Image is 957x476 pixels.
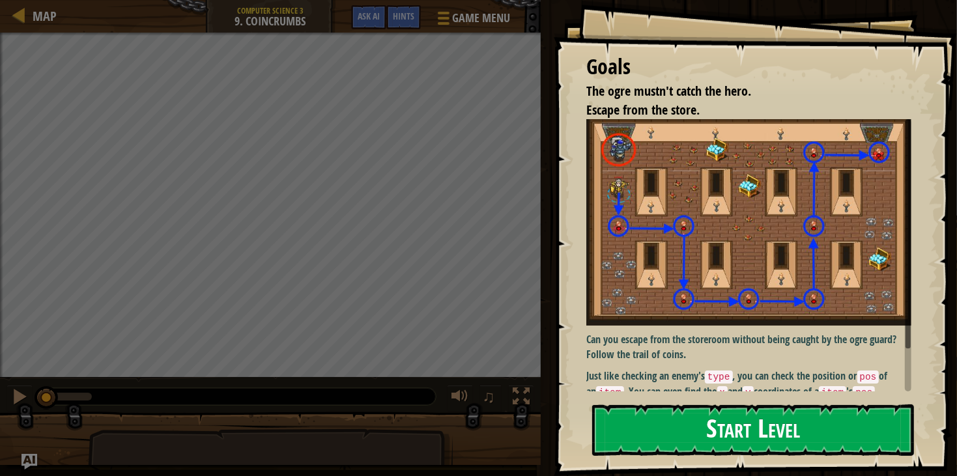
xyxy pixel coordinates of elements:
code: x [717,386,728,399]
code: item [819,386,847,399]
li: The ogre mustn't catch the hero. [570,82,908,101]
code: pos [857,371,879,384]
button: Start Level [592,404,914,456]
button: Game Menu [427,5,518,36]
p: Can you escape from the storeroom without being caught by the ogre guard? Follow the trail of coins. [586,332,911,362]
p: Just like checking an enemy's , you can check the position or of an . You can even find the and c... [586,369,911,399]
span: Ask AI [358,10,380,22]
span: Game Menu [452,10,510,27]
button: Ask AI [21,454,37,469]
button: Ctrl + P: Pause [7,385,33,412]
button: Toggle fullscreen [508,385,534,412]
a: Map [26,7,57,25]
code: item [596,386,624,399]
span: The ogre mustn't catch the hero. [586,82,751,100]
img: Coincrumbs2 [586,119,911,326]
span: Hints [393,10,414,22]
button: ♫ [479,385,502,412]
li: Escape from the store. [570,101,908,120]
code: type [705,371,733,384]
button: Ask AI [351,5,386,29]
code: y [743,386,754,399]
span: Escape from the store. [586,101,700,119]
span: ♫ [482,387,495,406]
span: Map [33,7,57,25]
div: Goals [586,52,911,82]
button: Adjust volume [447,385,473,412]
code: pos [853,386,875,399]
